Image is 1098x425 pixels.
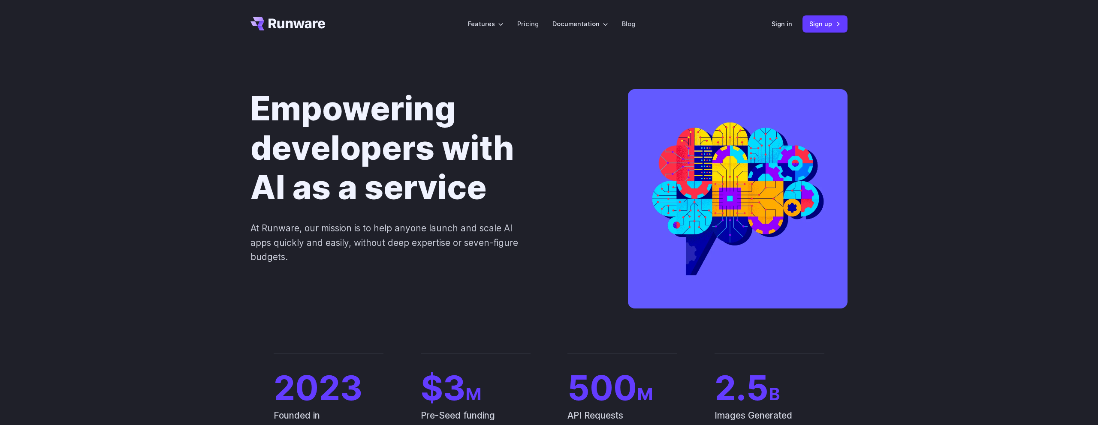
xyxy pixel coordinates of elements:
[628,89,848,308] img: A colorful illustration of a brain made up of circuit boards
[250,89,600,207] h1: Empowering developers with AI as a service
[567,371,677,405] span: 500
[772,19,792,29] a: Sign in
[421,371,531,405] span: $3
[274,371,383,405] span: 2023
[802,15,848,32] a: Sign up
[769,383,780,404] span: B
[465,383,482,404] span: M
[517,19,539,29] a: Pricing
[637,383,653,404] span: M
[622,19,635,29] a: Blog
[250,221,531,264] p: At Runware, our mission is to help anyone launch and scale AI apps quickly and easily, without de...
[715,371,824,405] span: 2.5
[468,19,504,29] label: Features
[552,19,608,29] label: Documentation
[250,17,325,30] a: Go to /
